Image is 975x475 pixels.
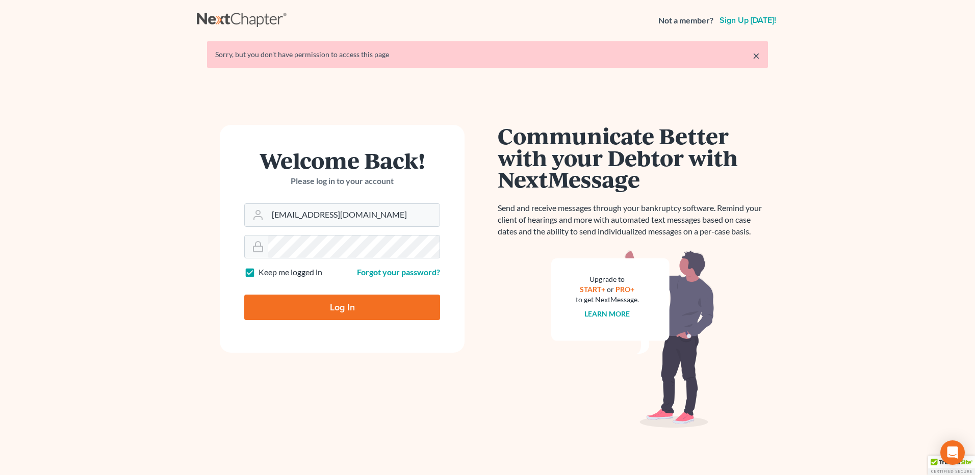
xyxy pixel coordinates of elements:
[616,285,635,294] a: PRO+
[244,149,440,171] h1: Welcome Back!
[498,202,768,237] p: Send and receive messages through your bankruptcy software. Remind your client of hearings and mo...
[576,274,639,284] div: Upgrade to
[498,125,768,190] h1: Communicate Better with your Debtor with NextMessage
[940,440,965,465] div: Open Intercom Messenger
[658,15,713,27] strong: Not a member?
[259,267,322,278] label: Keep me logged in
[580,285,606,294] a: START+
[928,456,975,475] div: TrustedSite Certified
[717,16,778,24] a: Sign up [DATE]!
[607,285,614,294] span: or
[244,295,440,320] input: Log In
[753,49,760,62] a: ×
[576,295,639,305] div: to get NextMessage.
[268,204,440,226] input: Email Address
[244,175,440,187] p: Please log in to your account
[585,309,630,318] a: Learn more
[357,267,440,277] a: Forgot your password?
[215,49,760,60] div: Sorry, but you don't have permission to access this page
[551,250,714,428] img: nextmessage_bg-59042aed3d76b12b5cd301f8e5b87938c9018125f34e5fa2b7a6b67550977c72.svg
